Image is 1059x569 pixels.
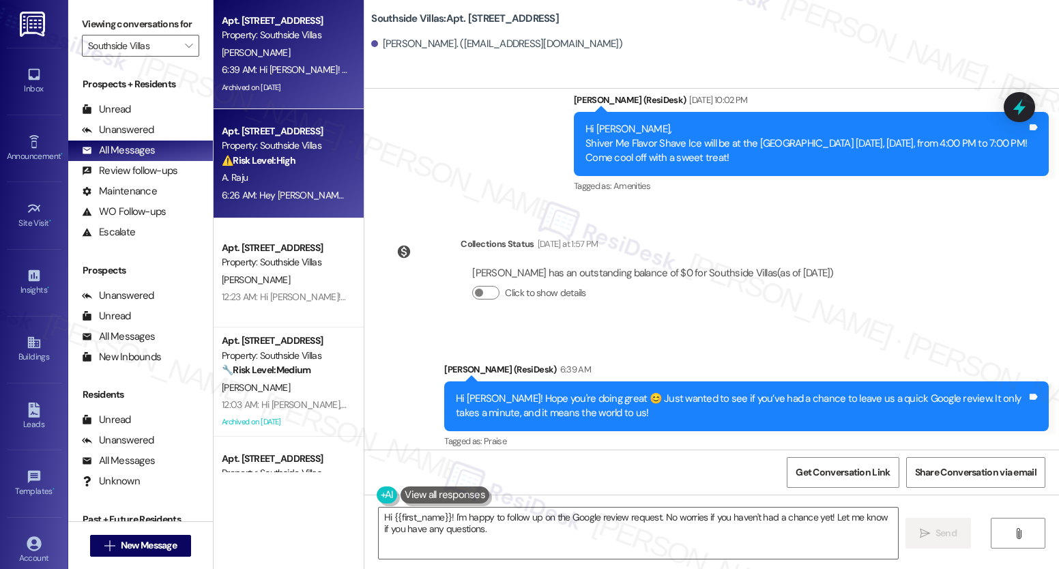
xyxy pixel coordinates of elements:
[82,289,154,303] div: Unanswered
[905,518,972,549] button: Send
[222,154,295,166] strong: ⚠️ Risk Level: High
[371,37,622,51] div: [PERSON_NAME]. ([EMAIL_ADDRESS][DOMAIN_NAME])
[222,46,290,59] span: [PERSON_NAME]
[222,381,290,394] span: [PERSON_NAME]
[915,465,1036,480] span: Share Conversation via email
[796,465,890,480] span: Get Conversation Link
[68,263,213,278] div: Prospects
[222,241,348,255] div: Apt. [STREET_ADDRESS]
[7,465,61,502] a: Templates •
[444,431,1049,451] div: Tagged as:
[121,538,177,553] span: New Message
[68,77,213,91] div: Prospects + Residents
[222,452,348,466] div: Apt. [STREET_ADDRESS]
[82,184,157,199] div: Maintenance
[444,362,1049,381] div: [PERSON_NAME] (ResiDesk)
[906,457,1045,488] button: Share Conversation via email
[20,12,48,37] img: ResiDesk Logo
[7,264,61,301] a: Insights •
[82,433,154,448] div: Unanswered
[379,508,898,559] textarea: Hi {{first_name}}! I'm happy to follow up on the Google review request. No worries if you haven't...
[82,164,177,178] div: Review follow-ups
[47,283,49,293] span: •
[104,540,115,551] i: 
[7,532,61,569] a: Account
[787,457,899,488] button: Get Conversation Link
[574,93,1049,112] div: [PERSON_NAME] (ResiDesk)
[484,435,506,447] span: Praise
[7,398,61,435] a: Leads
[82,350,161,364] div: New Inbounds
[7,197,61,234] a: Site Visit •
[68,512,213,527] div: Past + Future Residents
[222,63,960,76] div: 6:39 AM: Hi [PERSON_NAME]! Hope you're doing great 😊 Just wanted to see if you’ve had a chance to...
[472,266,833,280] div: [PERSON_NAME] has an outstanding balance of $0 for Southside Villas (as of [DATE])
[222,138,348,153] div: Property: Southside Villas
[557,362,591,377] div: 6:39 AM
[371,12,559,26] b: Southside Villas: Apt. [STREET_ADDRESS]
[82,14,199,35] label: Viewing conversations for
[88,35,177,57] input: All communities
[935,526,957,540] span: Send
[82,102,131,117] div: Unread
[461,237,534,251] div: Collections Status
[222,255,348,269] div: Property: Southside Villas
[82,330,155,344] div: All Messages
[61,149,63,159] span: •
[686,93,747,107] div: [DATE] 10:02 PM
[49,216,51,226] span: •
[585,122,1027,166] div: Hi [PERSON_NAME], Shiver Me Flavor Shave Ice will be at the [GEOGRAPHIC_DATA] [DATE], [DATE], fro...
[222,124,348,138] div: Apt. [STREET_ADDRESS]
[82,474,140,488] div: Unknown
[82,454,155,468] div: All Messages
[90,535,191,557] button: New Message
[574,176,1049,196] div: Tagged as:
[222,364,310,376] strong: 🔧 Risk Level: Medium
[222,189,836,201] div: 6:26 AM: Hey [PERSON_NAME], I got an update from the site management team. The pest control tech ...
[82,309,131,323] div: Unread
[82,225,135,239] div: Escalate
[222,466,348,480] div: Property: Southside Villas
[222,171,248,184] span: A. Raju
[7,331,61,368] a: Buildings
[920,528,930,539] i: 
[222,334,348,348] div: Apt. [STREET_ADDRESS]
[53,484,55,494] span: •
[456,392,1027,421] div: Hi [PERSON_NAME]! Hope you're doing great 😊 Just wanted to see if you’ve had a chance to leave us...
[220,79,349,96] div: Archived on [DATE]
[222,349,348,363] div: Property: Southside Villas
[82,413,131,427] div: Unread
[613,180,650,192] span: Amenities
[534,237,598,251] div: [DATE] at 1:57 PM
[222,14,348,28] div: Apt. [STREET_ADDRESS]
[82,205,166,219] div: WO Follow-ups
[68,388,213,402] div: Residents
[82,143,155,158] div: All Messages
[185,40,192,51] i: 
[7,63,61,100] a: Inbox
[222,274,290,286] span: [PERSON_NAME]
[222,28,348,42] div: Property: Southside Villas
[1013,528,1024,539] i: 
[82,123,154,137] div: Unanswered
[220,413,349,431] div: Archived on [DATE]
[505,286,585,300] label: Click to show details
